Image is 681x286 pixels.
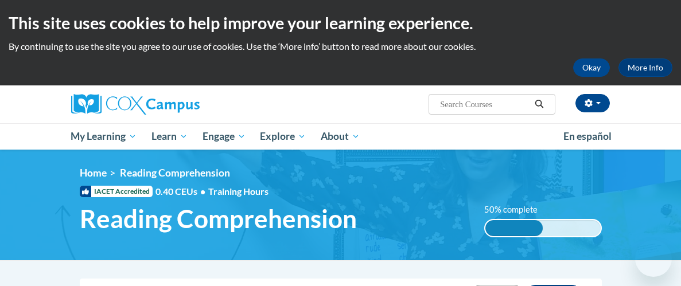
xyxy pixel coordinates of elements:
[203,130,246,143] span: Engage
[64,123,145,150] a: My Learning
[9,11,672,34] h2: This site uses cookies to help improve your learning experience.
[635,240,672,277] iframe: Button to launch messaging window
[252,123,313,150] a: Explore
[563,130,612,142] span: En español
[531,97,548,111] button: Search
[573,58,610,77] button: Okay
[556,124,619,148] a: En español
[485,220,543,236] div: 50% complete
[195,123,253,150] a: Engage
[321,130,360,143] span: About
[80,167,107,179] a: Home
[260,130,306,143] span: Explore
[575,94,610,112] button: Account Settings
[439,97,531,111] input: Search Courses
[80,186,153,197] span: IACET Accredited
[120,167,230,179] span: Reading Comprehension
[71,94,200,115] img: Cox Campus
[151,130,188,143] span: Learn
[155,185,208,198] span: 0.40 CEUs
[618,58,672,77] a: More Info
[200,186,205,197] span: •
[313,123,367,150] a: About
[144,123,195,150] a: Learn
[71,130,137,143] span: My Learning
[208,186,268,197] span: Training Hours
[484,203,550,216] label: 50% complete
[63,123,619,150] div: Main menu
[9,40,672,53] p: By continuing to use the site you agree to our use of cookies. Use the ‘More info’ button to read...
[80,203,357,234] span: Reading Comprehension
[71,94,239,115] a: Cox Campus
